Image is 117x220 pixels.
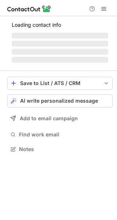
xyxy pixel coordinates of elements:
button: Notes [7,144,113,154]
span: Notes [19,146,110,153]
button: Add to email campaign [7,112,113,125]
span: Add to email campaign [20,115,78,121]
button: save-profile-one-click [7,77,113,90]
div: Save to List / ATS / CRM [20,80,100,86]
span: ‌ [12,49,108,55]
p: Loading contact info [12,22,108,28]
span: Find work email [19,131,110,138]
span: AI write personalized message [20,98,98,104]
span: ‌ [12,57,108,63]
img: ContactOut v5.3.10 [7,4,51,13]
span: ‌ [12,33,108,38]
button: Find work email [7,129,113,140]
span: ‌ [12,41,108,47]
button: AI write personalized message [7,94,113,107]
